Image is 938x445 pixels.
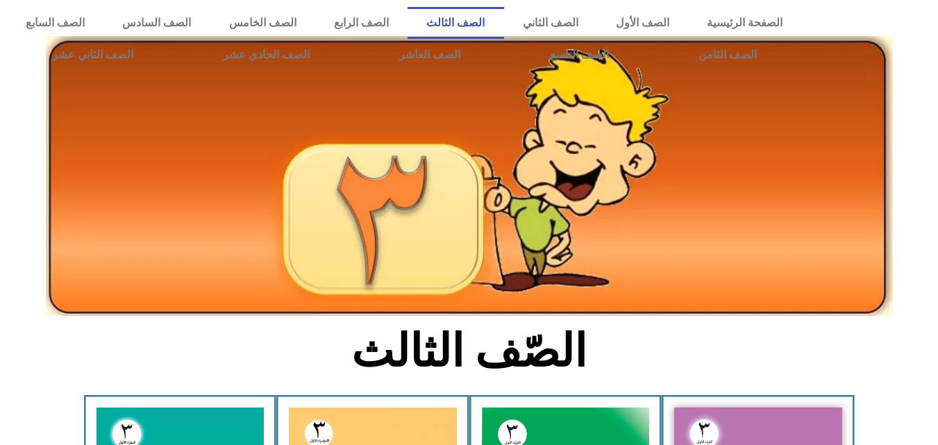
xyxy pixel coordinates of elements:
a: الصف الثامن [653,39,801,71]
a: الصفحة الرئيسية [688,7,801,39]
a: الصف السابع [7,7,103,39]
a: الصف الرابع [315,7,408,39]
a: الصف العاشر [354,39,505,71]
a: الصف الثالث [408,7,503,39]
a: الصف الحادي عشر [178,39,354,71]
a: الصف الأول [597,7,688,39]
a: الصف السادس [103,7,210,39]
h2: الصّف الثالث [240,324,698,378]
a: الصف الثاني [504,7,597,39]
a: الصف الثاني عشر [7,39,178,71]
a: الصف الخامس [210,7,315,39]
a: الصف التاسع [505,39,653,71]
